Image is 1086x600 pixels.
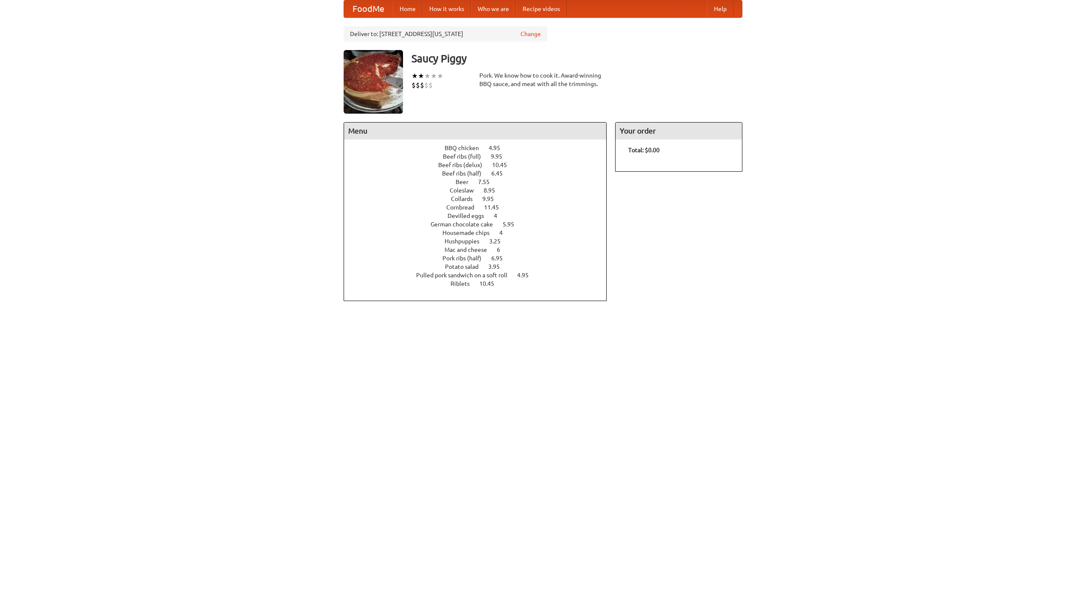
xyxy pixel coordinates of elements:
li: ★ [437,71,443,81]
span: Devilled eggs [448,212,493,219]
a: FoodMe [344,0,393,17]
span: Hushpuppies [445,238,488,245]
h4: Menu [344,123,606,140]
span: 3.25 [489,238,509,245]
span: 6 [497,246,509,253]
a: Recipe videos [516,0,567,17]
span: 5.95 [503,221,523,228]
a: German chocolate cake 5.95 [431,221,530,228]
a: Beer 7.55 [456,179,505,185]
a: Beef ribs (half) 6.45 [442,170,518,177]
span: 11.45 [484,204,507,211]
span: German chocolate cake [431,221,501,228]
span: 6.95 [491,255,511,262]
li: $ [416,81,420,90]
span: Collards [451,195,481,202]
a: Cornbread 11.45 [446,204,515,211]
a: Housemade chips 4 [442,229,518,236]
span: Housemade chips [442,229,498,236]
b: Total: $0.00 [628,147,660,153]
a: Beef ribs (delux) 10.45 [438,162,523,168]
span: 4 [494,212,506,219]
a: How it works [423,0,471,17]
span: Beef ribs (delux) [438,162,491,168]
span: 3.95 [488,263,508,270]
span: Pulled pork sandwich on a soft roll [416,272,516,279]
div: Deliver to: [STREET_ADDRESS][US_STATE] [344,26,547,42]
span: 4.95 [517,272,537,279]
a: Pulled pork sandwich on a soft roll 4.95 [416,272,544,279]
a: Coleslaw 8.95 [450,187,511,194]
span: BBQ chicken [445,145,487,151]
span: 6.45 [491,170,511,177]
span: Coleslaw [450,187,482,194]
a: Change [521,30,541,38]
span: Potato salad [445,263,487,270]
a: Collards 9.95 [451,195,509,202]
a: Who we are [471,0,516,17]
a: Devilled eggs 4 [448,212,513,219]
a: Pork ribs (half) 6.95 [442,255,518,262]
span: 9.95 [482,195,502,202]
h4: Your order [616,123,742,140]
a: Riblets 10.45 [451,280,510,287]
a: Potato salad 3.95 [445,263,515,270]
span: 4 [499,229,511,236]
span: Mac and cheese [445,246,495,253]
span: 9.95 [491,153,511,160]
a: BBQ chicken 4.95 [445,145,516,151]
span: 7.55 [478,179,498,185]
a: Help [707,0,733,17]
span: Beef ribs (full) [443,153,490,160]
span: Pork ribs (half) [442,255,490,262]
span: Beef ribs (half) [442,170,490,177]
a: Mac and cheese 6 [445,246,516,253]
span: Cornbread [446,204,483,211]
span: 8.95 [484,187,504,194]
a: Hushpuppies 3.25 [445,238,516,245]
span: Riblets [451,280,478,287]
span: Beer [456,179,477,185]
li: $ [411,81,416,90]
img: angular.jpg [344,50,403,114]
li: ★ [411,71,418,81]
li: ★ [424,71,431,81]
div: Pork. We know how to cook it. Award-winning BBQ sauce, and meat with all the trimmings. [479,71,607,88]
a: Home [393,0,423,17]
a: Beef ribs (full) 9.95 [443,153,518,160]
span: 10.45 [492,162,515,168]
li: ★ [431,71,437,81]
h3: Saucy Piggy [411,50,742,67]
span: 4.95 [489,145,509,151]
span: 10.45 [479,280,503,287]
li: ★ [418,71,424,81]
li: $ [420,81,424,90]
li: $ [424,81,428,90]
li: $ [428,81,433,90]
